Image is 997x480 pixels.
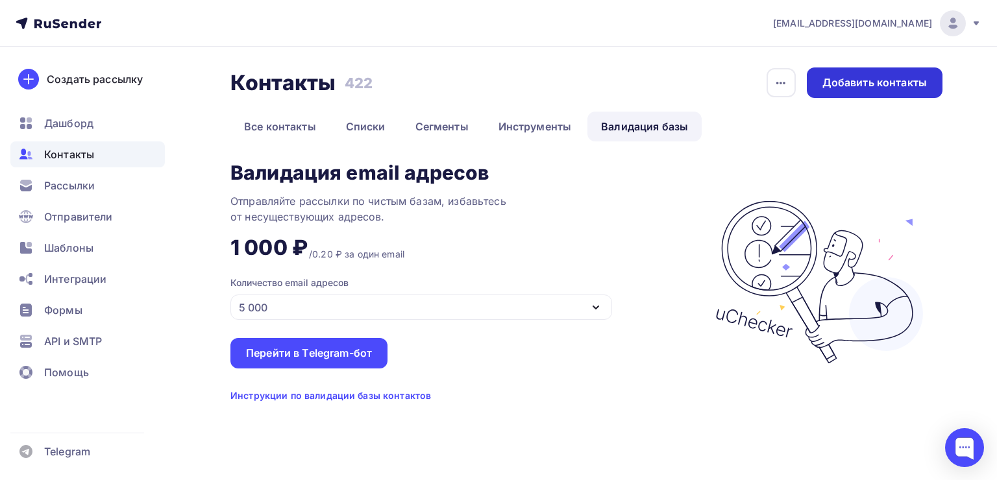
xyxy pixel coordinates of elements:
[10,110,165,136] a: Дашборд
[230,276,654,320] button: Количество email адресов 5 000
[587,112,702,141] a: Валидация базы
[47,71,143,87] div: Создать рассылку
[345,74,373,92] h3: 422
[230,276,349,289] div: Количество email адресов
[10,173,165,198] a: Рассылки
[10,235,165,261] a: Шаблоны
[44,115,93,131] span: Дашборд
[230,193,555,224] div: Отправляйте рассылки по чистым базам, избавьтесь от несуществующих адресов.
[230,389,431,402] div: Инструкции по валидации базы контактов
[230,112,330,141] a: Все контакты
[822,75,927,90] div: Добавить контакты
[773,17,932,30] span: [EMAIL_ADDRESS][DOMAIN_NAME]
[230,235,308,261] div: 1 000 ₽
[44,333,102,349] span: API и SMTP
[44,209,113,224] span: Отправители
[44,147,94,162] span: Контакты
[773,10,981,36] a: [EMAIL_ADDRESS][DOMAIN_NAME]
[44,178,95,193] span: Рассылки
[10,297,165,323] a: Формы
[44,302,82,318] span: Формы
[44,444,90,459] span: Telegram
[402,112,482,141] a: Сегменты
[10,204,165,230] a: Отправители
[332,112,399,141] a: Списки
[230,162,489,183] div: Валидация email адресов
[230,70,336,96] h2: Контакты
[239,300,267,315] div: 5 000
[44,365,89,380] span: Помощь
[10,141,165,167] a: Контакты
[44,271,106,287] span: Интеграции
[246,346,372,361] div: Перейти в Telegram-бот
[44,240,93,256] span: Шаблоны
[485,112,585,141] a: Инструменты
[309,248,404,261] div: /0.20 ₽ за один email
